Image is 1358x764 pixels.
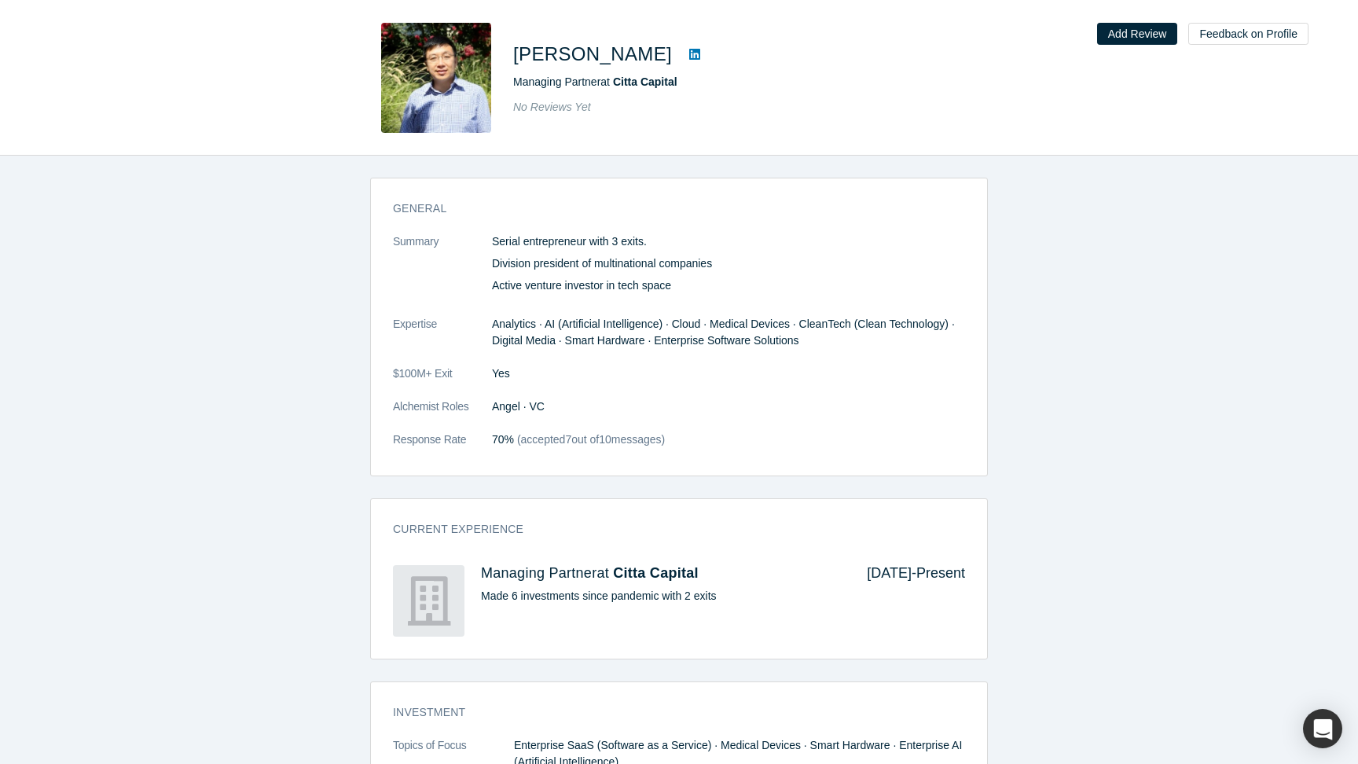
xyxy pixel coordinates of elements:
p: Serial entrepreneur with 3 exits. [492,233,965,250]
dt: $100M+ Exit [393,365,492,399]
span: (accepted 7 out of 10 messages) [514,433,665,446]
button: Add Review [1097,23,1178,45]
dd: Angel · VC [492,399,965,415]
h3: Current Experience [393,521,943,538]
button: Feedback on Profile [1188,23,1308,45]
span: 70% [492,433,514,446]
span: Managing Partner at [513,75,677,88]
p: Division president of multinational companies [492,255,965,272]
dt: Summary [393,233,492,316]
h3: General [393,200,943,217]
dt: Response Rate [393,432,492,465]
dd: Yes [492,365,965,382]
a: Citta Capital [613,565,699,581]
p: Active venture investor in tech space [492,277,965,294]
h3: Investment [393,704,943,721]
span: Analytics · AI (Artificial Intelligence) · Cloud · Medical Devices · CleanTech (Clean Technology)... [492,318,955,347]
div: [DATE] - Present [845,565,965,637]
dt: Alchemist Roles [393,399,492,432]
img: Citta Capital's Logo [393,565,464,637]
p: Made 6 investments since pandemic with 2 exits [481,588,845,604]
h1: [PERSON_NAME] [513,40,672,68]
a: Citta Capital [613,75,677,88]
h4: Managing Partner at [481,565,845,582]
img: Jim Mao's Profile Image [381,23,491,133]
dt: Expertise [393,316,492,365]
span: No Reviews Yet [513,101,591,113]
